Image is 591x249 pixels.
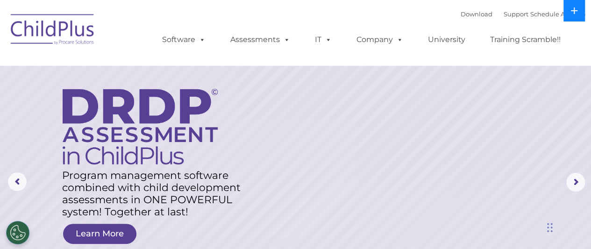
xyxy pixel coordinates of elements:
[62,170,251,218] rs-layer: Program management software combined with child development assessments in ONE POWERFUL system! T...
[461,10,492,18] a: Download
[130,100,170,107] span: Phone number
[461,10,585,18] font: |
[547,213,553,242] div: Drag
[504,10,528,18] a: Support
[130,62,158,69] span: Last name
[6,7,100,54] img: ChildPlus by Procare Solutions
[419,30,475,49] a: University
[438,148,591,249] iframe: Chat Widget
[63,224,136,244] a: Learn More
[347,30,413,49] a: Company
[481,30,570,49] a: Training Scramble!!
[63,89,218,164] img: DRDP Assessment in ChildPlus
[530,10,585,18] a: Schedule A Demo
[221,30,299,49] a: Assessments
[6,221,29,244] button: Cookies Settings
[306,30,341,49] a: IT
[153,30,215,49] a: Software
